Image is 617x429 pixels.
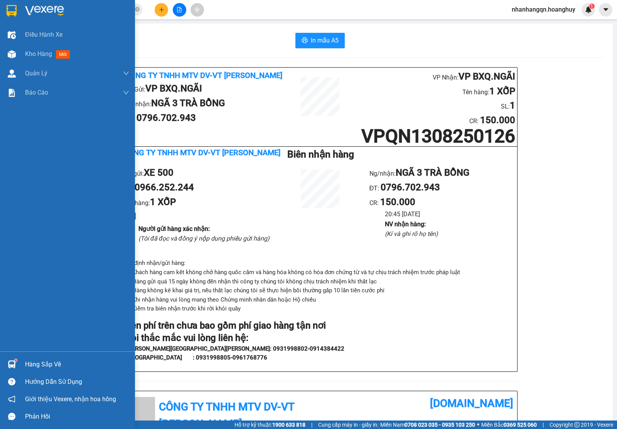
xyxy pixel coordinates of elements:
div: Hàng sắp về [25,359,129,370]
img: logo-vxr [7,5,17,17]
li: Tên hàng: [123,195,271,210]
img: warehouse-icon [8,31,16,39]
span: close-circle [135,7,140,12]
span: nhanhangqn.hoanghuy [506,5,582,14]
button: caret-down [599,3,612,17]
span: Báo cáo [25,88,48,97]
li: Ng/gửi: [123,166,271,180]
span: copyright [574,422,580,427]
img: solution-icon [8,89,16,97]
img: warehouse-icon [8,50,16,58]
b: 1 XỐP [150,197,176,207]
img: icon-new-feature [585,6,592,13]
span: message [8,413,15,420]
li: VP Nhận: [352,70,515,84]
li: Khách hàng cam kết không chở hàng quốc cấm và hàng hóa không có hóa đơn chứng từ và tự chịu trách... [131,268,517,277]
span: file-add [177,7,182,12]
li: Ng/nhận: [369,166,517,180]
img: warehouse-icon [8,70,16,78]
strong: 0708 023 035 - 0935 103 250 [405,422,475,428]
li: Kiểm tra biên nhận trước khi rời khỏi quầy [131,304,517,314]
li: Ng/nhận: [125,96,288,111]
span: down [123,90,129,96]
b: Người gửi hàng xác nhận : [138,225,210,232]
span: question-circle [8,378,15,385]
span: mới [56,50,70,59]
b: NV nhận hàng : [385,220,426,228]
li: SL: [123,209,271,224]
button: file-add [173,3,186,17]
div: Phản hồi [25,411,129,422]
span: In mẫu A5 [311,36,339,45]
b: 1 XỐP [489,86,515,97]
b: [DOMAIN_NAME] [430,397,513,410]
b: 0796.702.943 [137,112,196,123]
li: ĐT: [125,111,288,125]
i: (Tôi đã đọc và đồng ý nộp dung phiếu gửi hàng) [138,235,270,242]
b: Công ty TNHH MTV DV-VT [PERSON_NAME] [123,148,280,157]
b: 1 [510,100,515,111]
span: Quản Lý [25,68,47,78]
b: 0796.702.943 [381,182,440,193]
strong: - [PERSON_NAME][GEOGRAPHIC_DATA][PERSON_NAME]: 0931998802-0914384422 [123,345,344,352]
button: printerIn mẫu A5 [295,33,345,48]
b: Công ty TNHH MTV DV-VT [PERSON_NAME] [125,71,282,80]
li: ĐT: [123,180,271,195]
sup: 1 [15,359,17,361]
ul: CR : [369,166,517,239]
span: Hỗ trợ kỹ thuật: [234,421,305,429]
li: VP Gửi: [125,81,288,96]
span: printer [302,37,308,44]
b: 150.000 [380,197,415,207]
h1: VPQN1308250126 [352,128,515,144]
span: ⚪️ [477,423,479,426]
b: VP BXQ.NGÃI [459,71,515,82]
span: Cung cấp máy in - giấy in: [318,421,378,429]
b: VP BXQ.NGÃI [145,83,202,94]
li: CR : [352,113,515,128]
li: Khi nhận hàng vui lòng mang theo Chứng minh nhân dân hoặc Hộ chiếu [131,295,517,305]
b: 0966.252.244 [135,182,194,193]
span: close-circle [135,6,140,14]
sup: 1 [589,3,595,9]
li: Tên hàng: [352,84,515,99]
span: aim [194,7,200,12]
li: ĐT: [369,180,517,195]
img: warehouse-icon [8,360,16,368]
div: Hướng dẫn sử dụng [25,376,129,388]
strong: Tiền phí trên chưa bao gồm phí giao hàng tận nơi [123,320,326,331]
strong: 1900 633 818 [272,422,305,428]
li: Hàng không kê khai giá trị, nếu thất lạc chúng tôi sẽ thực hiện bồi thường gấp 10 lần tiền cước phí [131,286,517,295]
li: Hàng gửi quá 15 ngày không đến nhận thì công ty chúng tôi không chịu trách nhiệm khi thất lạc [131,277,517,287]
b: XE 500 [144,167,174,178]
i: (Kí và ghi rõ họ tên) [385,230,438,237]
span: Miền Nam [380,421,475,429]
span: Miền Bắc [481,421,537,429]
strong: - [GEOGRAPHIC_DATA] : 0931998805-0961768776 [123,354,267,361]
span: | [311,421,312,429]
span: notification [8,395,15,403]
span: Kho hàng [25,50,52,58]
span: 1 [590,3,593,9]
button: plus [155,3,168,17]
span: | [543,421,544,429]
li: 20:45 [DATE] [385,209,517,219]
strong: 0369 525 060 [504,422,537,428]
b: 150.000 [480,115,515,125]
div: Quy định nhận/gửi hàng : [123,259,517,371]
b: NGÃ 3 TRÀ BỒNG [151,98,225,109]
button: aim [190,3,204,17]
span: plus [159,7,164,12]
span: Giới thiệu Vexere, nhận hoa hồng [25,394,116,404]
b: Biên nhận hàng [287,149,354,160]
b: NGÃ 3 TRÀ BỒNG [396,167,469,178]
span: down [123,70,129,76]
strong: Mọi thắc mắc vui lòng liên hệ: [123,332,248,343]
span: caret-down [602,6,609,13]
span: Điều hành xe [25,30,62,39]
li: SL: [352,98,515,113]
